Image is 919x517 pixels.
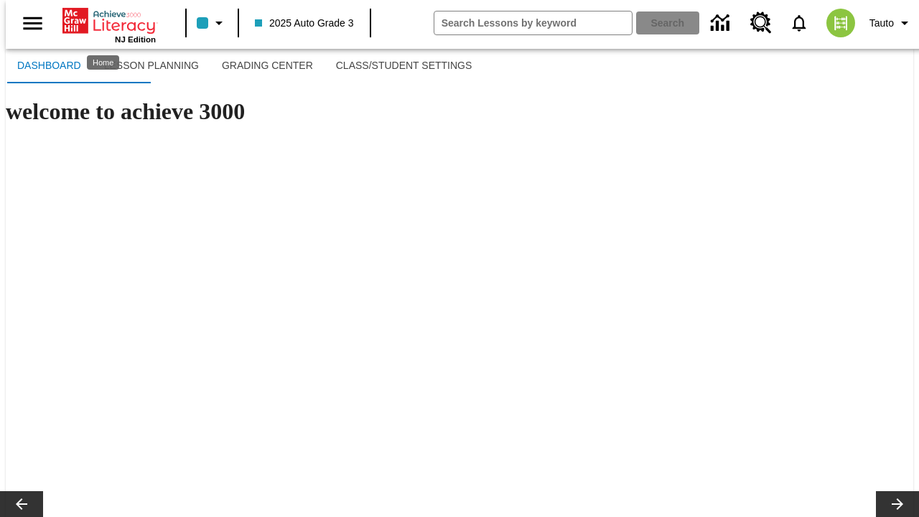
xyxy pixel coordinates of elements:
a: Notifications [780,4,818,42]
a: Data Center [702,4,742,43]
button: Lesson Planning [93,49,210,83]
button: Profile/Settings [864,10,919,36]
a: Home [62,6,156,35]
a: Resource Center, Will open in new tab [742,4,780,42]
button: Dashboard [6,49,93,83]
input: search field [434,11,632,34]
span: 2025 Auto Grade 3 [255,16,354,31]
h1: welcome to achieve 3000 [6,98,913,125]
span: Grading Center [222,60,313,73]
button: Class color is light blue. Change class color [191,10,233,36]
div: SubNavbar [6,49,483,83]
button: Open side menu [11,2,54,45]
button: Grading Center [210,49,325,83]
div: Home [87,55,119,70]
span: Dashboard [17,60,81,73]
img: avatar image [826,9,855,37]
span: Class/Student Settings [336,60,472,73]
button: Class/Student Settings [325,49,484,83]
button: Select a new avatar [818,4,864,42]
span: Lesson Planning [104,60,199,73]
span: NJ Edition [115,35,156,44]
button: Lesson carousel, Next [876,491,919,517]
div: Home [62,5,156,44]
div: SubNavbar [6,49,913,83]
span: Tauto [869,16,894,31]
